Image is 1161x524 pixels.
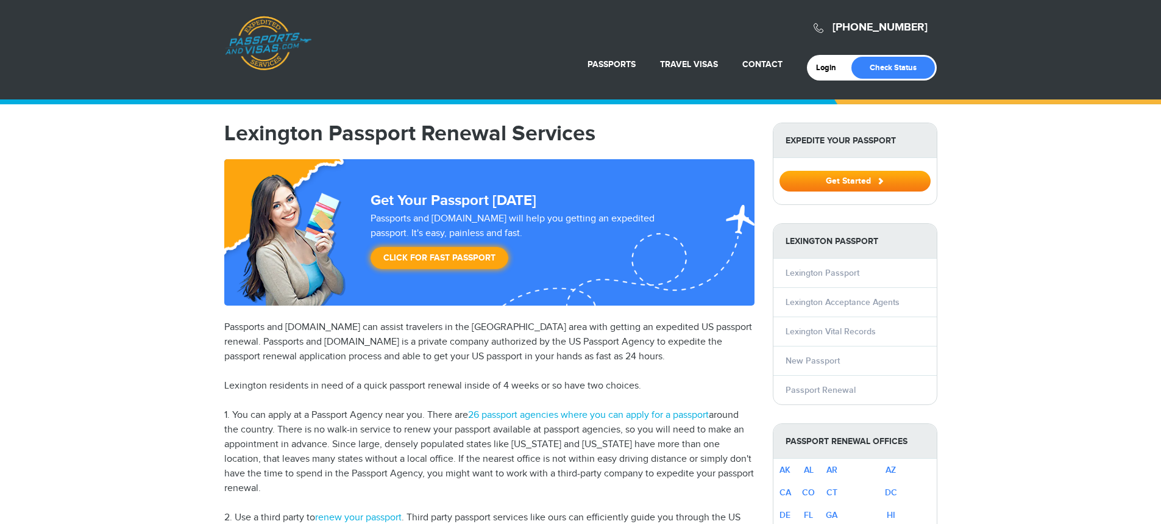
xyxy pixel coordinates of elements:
a: Contact [742,59,783,70]
a: AK [779,465,790,475]
a: Passports & [DOMAIN_NAME] [225,16,311,71]
div: Passports and [DOMAIN_NAME] will help you getting an expedited passport. It's easy, painless and ... [366,212,698,275]
a: CT [826,487,837,498]
strong: Lexington Passport [773,224,937,259]
a: renew your passport [315,512,402,523]
a: AZ [886,465,896,475]
p: Lexington residents in need of a quick passport renewal inside of 4 weeks or so have two choices. [224,379,754,393]
strong: Expedite Your Passport [773,123,937,158]
a: HI [887,510,895,520]
a: New Passport [786,356,840,366]
a: FL [804,510,813,520]
a: Passports [588,59,636,70]
a: 26 passport agencies where you can apply for a passport [468,409,709,421]
a: Click for Fast Passport [371,247,508,269]
a: Get Started [779,176,931,185]
a: DC [885,487,897,498]
a: AR [826,465,837,475]
p: Passports and [DOMAIN_NAME] can assist travelers in the [GEOGRAPHIC_DATA] area with getting an ex... [224,320,754,364]
a: CA [779,487,791,498]
a: [PHONE_NUMBER] [833,21,928,34]
a: Travel Visas [660,59,718,70]
strong: Passport Renewal Offices [773,424,937,459]
a: CO [802,487,815,498]
h1: Lexington Passport Renewal Services [224,123,754,145]
a: GA [826,510,837,520]
a: DE [779,510,790,520]
a: Lexington Passport [786,268,859,278]
a: Lexington Vital Records [786,326,876,337]
p: 1. You can apply at a Passport Agency near you. There are around the country. There is no walk-in... [224,408,754,496]
button: Get Started [779,171,931,192]
a: Lexington Acceptance Agents [786,297,900,307]
a: Login [816,63,845,73]
a: AL [804,465,814,475]
strong: Get Your Passport [DATE] [371,192,536,209]
a: Passport Renewal [786,385,856,395]
a: Check Status [851,57,935,79]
